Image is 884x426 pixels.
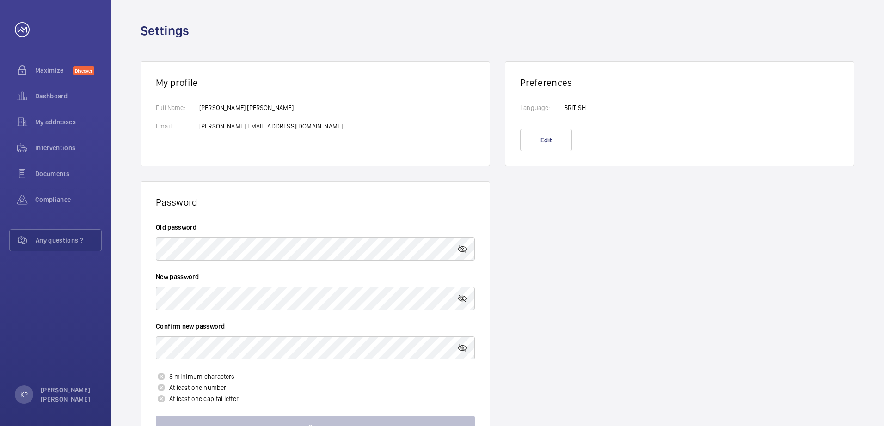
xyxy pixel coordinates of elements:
p: My profile [156,77,475,88]
p: KP [20,390,28,399]
p: Preferences [520,77,839,88]
h1: Settings [141,22,189,39]
button: Edit [520,129,572,151]
span: Interventions [35,143,102,152]
p: BRITISH [564,103,586,112]
span: Dashboard [35,91,102,101]
span: Any questions ? [36,236,101,245]
p: [PERSON_NAME][EMAIL_ADDRESS][DOMAIN_NAME] [199,122,343,131]
p: Password [156,196,475,208]
p: [PERSON_NAME] [PERSON_NAME] [199,103,343,112]
label: Language: [520,103,550,112]
span: Discover [73,66,94,75]
span: Documents [35,169,102,178]
label: New password [156,272,475,281]
span: Compliance [35,195,102,204]
label: Email: [156,122,185,131]
label: Confirm new password [156,322,475,331]
span: Maximize [35,66,73,75]
label: Old password [156,223,475,232]
p: At least one capital letter [156,393,475,404]
p: 8 minimum characters [156,371,475,382]
p: At least one number [156,382,475,393]
span: My addresses [35,117,102,127]
p: [PERSON_NAME] [PERSON_NAME] [41,385,96,404]
label: Full Name: [156,103,185,112]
